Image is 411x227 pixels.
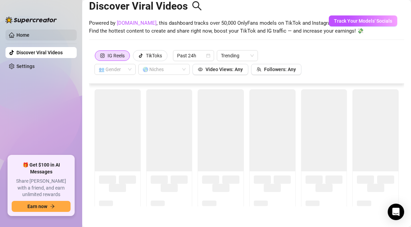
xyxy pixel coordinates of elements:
a: Discover Viral Videos [16,50,63,55]
span: arrow-right [50,204,55,209]
span: calendar [206,54,210,58]
span: team [257,67,261,72]
span: 🎁 Get $100 in AI Messages [12,162,71,175]
a: Settings [16,64,35,69]
button: Track Your Models' Socials [329,15,397,26]
span: Earn now [27,204,47,209]
div: IG Reels [108,50,125,61]
div: Open Intercom Messenger [388,204,404,220]
button: Earn nowarrow-right [12,201,71,212]
span: tik-tok [138,53,143,58]
span: Share [PERSON_NAME] with a friend, and earn unlimited rewards [12,178,71,198]
span: instagram [100,53,105,58]
span: Past 24h [177,50,210,61]
div: TikToks [146,50,162,61]
button: Followers: Any [251,64,301,75]
span: search [192,1,202,11]
span: Trending [221,50,254,61]
span: Followers: Any [264,67,296,72]
span: eye [198,67,203,72]
a: Home [16,32,29,38]
span: Track Your Models' Socials [334,18,392,24]
span: Powered by , this dashboard tracks over 50,000 OnlyFans models on TikTok and Instagram, using AI ... [89,19,397,35]
img: logo-BBDzfeDw.svg [5,16,57,23]
span: Video Views: Any [206,67,243,72]
button: Video Views: Any [192,64,248,75]
a: [DOMAIN_NAME] [117,20,157,26]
